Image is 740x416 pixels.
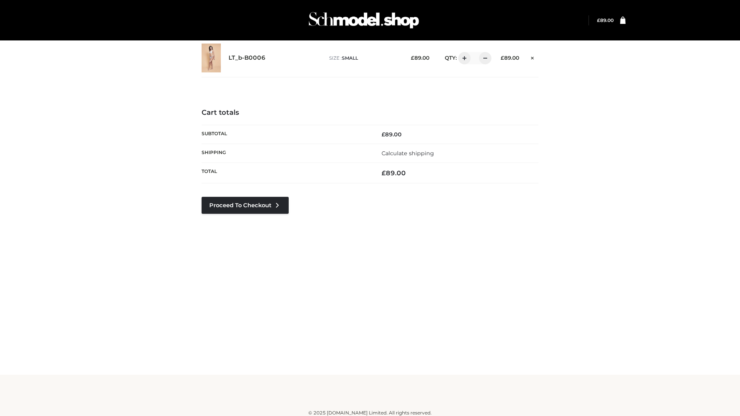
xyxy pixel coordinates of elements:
span: £ [382,169,386,177]
a: £89.00 [597,17,614,23]
a: Remove this item [527,52,538,62]
bdi: 89.00 [501,55,519,61]
bdi: 89.00 [597,17,614,23]
a: Proceed to Checkout [202,197,289,214]
span: £ [597,17,600,23]
bdi: 89.00 [411,55,429,61]
div: QTY: [437,52,489,64]
th: Subtotal [202,125,370,144]
bdi: 89.00 [382,169,406,177]
th: Total [202,163,370,183]
a: LT_b-B0006 [229,54,266,62]
h4: Cart totals [202,109,538,117]
p: size : [329,55,399,62]
img: Schmodel Admin 964 [306,5,422,35]
bdi: 89.00 [382,131,402,138]
span: £ [382,131,385,138]
span: £ [501,55,504,61]
a: Calculate shipping [382,150,434,157]
span: SMALL [342,55,358,61]
th: Shipping [202,144,370,163]
span: £ [411,55,414,61]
